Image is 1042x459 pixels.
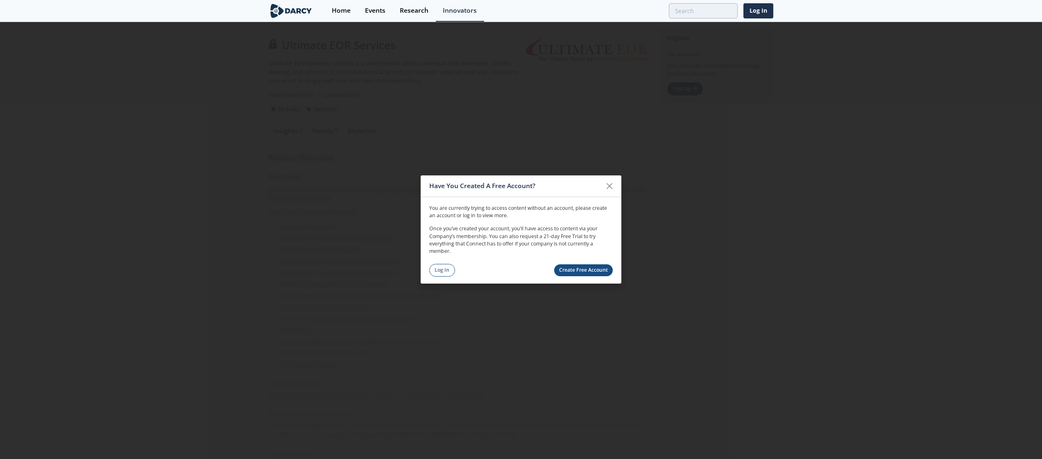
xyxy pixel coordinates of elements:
iframe: chat widget [1008,426,1034,451]
a: Create Free Account [554,264,613,276]
a: Log In [429,264,455,277]
div: Home [332,7,351,14]
div: Innovators [443,7,477,14]
div: Events [365,7,385,14]
a: Log In [743,3,773,18]
img: logo-wide.svg [269,4,313,18]
p: Once you’ve created your account, you’ll have access to content via your Company’s membership. Yo... [429,225,613,255]
div: Research [400,7,428,14]
input: Advanced Search [669,3,738,18]
p: You are currently trying to access content without an account, please create an account or log in... [429,204,613,219]
div: Have You Created A Free Account? [429,178,602,194]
